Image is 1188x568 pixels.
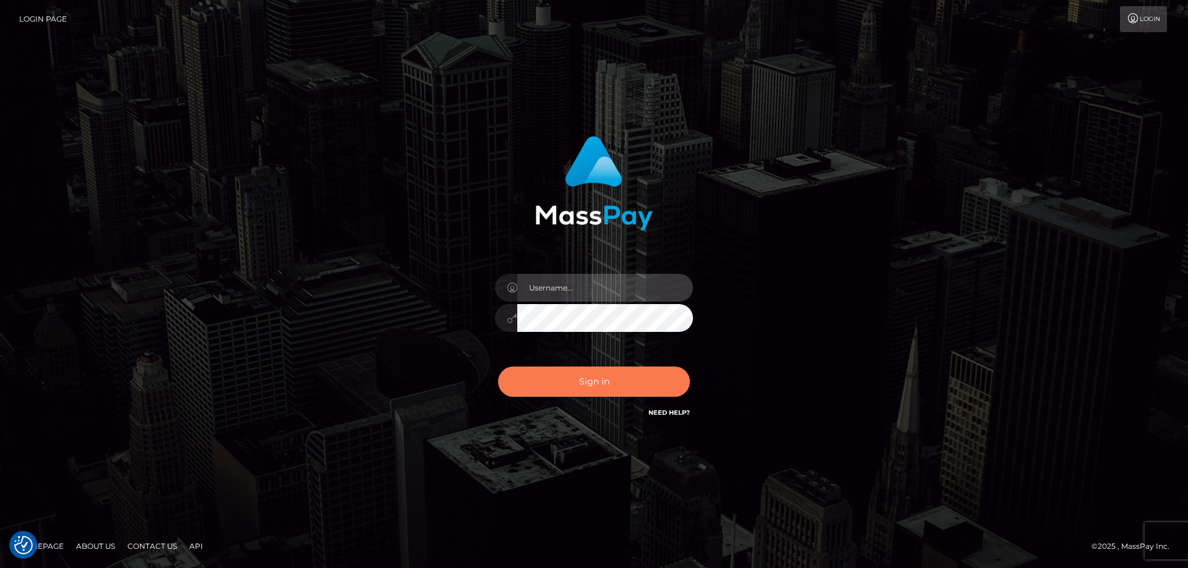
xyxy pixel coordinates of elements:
img: Revisit consent button [14,536,33,554]
a: Need Help? [648,409,690,417]
a: Contact Us [123,536,182,556]
input: Username... [517,274,693,302]
a: Homepage [14,536,69,556]
a: Login [1120,6,1167,32]
button: Consent Preferences [14,536,33,554]
button: Sign in [498,367,690,397]
div: © 2025 , MassPay Inc. [1091,540,1179,553]
a: About Us [71,536,120,556]
a: API [184,536,208,556]
img: MassPay Login [535,136,653,231]
a: Login Page [19,6,67,32]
